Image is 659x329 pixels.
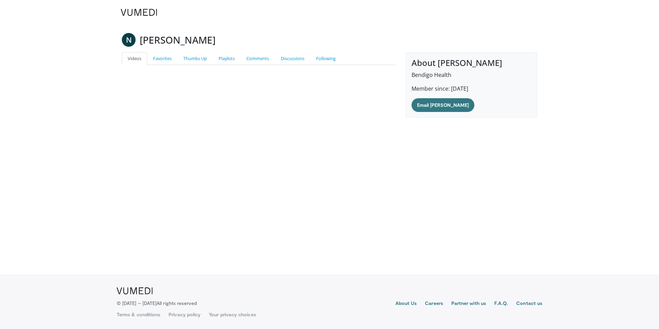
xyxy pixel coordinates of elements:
img: VuMedi Logo [117,287,153,294]
a: Careers [425,300,443,308]
a: Following [310,52,342,65]
a: About Us [395,300,417,308]
a: Partner with us [451,300,486,308]
a: Videos [122,52,147,65]
a: Comments [241,52,275,65]
p: Member since: [DATE] [412,84,531,93]
span: All rights reserved [157,300,197,306]
p: Bendigo Health [412,71,531,79]
p: © [DATE] – [DATE] [117,300,197,307]
a: Email [PERSON_NAME] [412,98,474,112]
a: Playlists [213,52,241,65]
a: Privacy policy [169,311,200,318]
a: Contact us [516,300,542,308]
a: N [122,33,136,47]
a: Terms & conditions [117,311,160,318]
a: F.A.Q. [494,300,508,308]
h3: [PERSON_NAME] [140,33,216,47]
a: Your privacy choices [209,311,256,318]
img: VuMedi Logo [121,9,157,16]
h4: About [PERSON_NAME] [412,58,531,68]
a: Discussions [275,52,310,65]
a: Favorites [147,52,177,65]
a: Thumbs Up [177,52,213,65]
